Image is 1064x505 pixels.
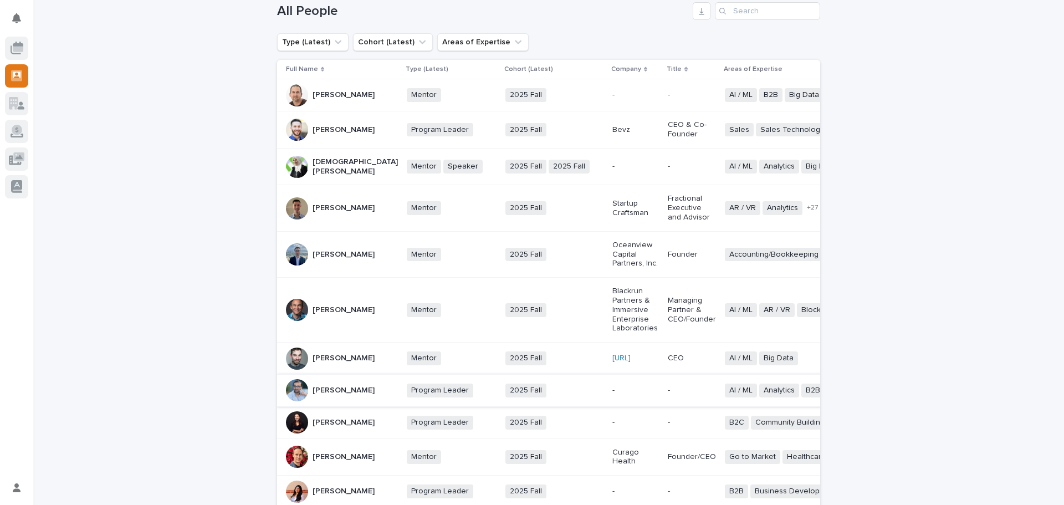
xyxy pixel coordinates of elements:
[406,63,448,75] p: Type (Latest)
[668,90,716,100] p: -
[505,248,546,262] span: 2025 Fall
[313,386,375,395] p: [PERSON_NAME]
[505,160,546,174] span: 2025 Fall
[668,250,716,259] p: Founder
[725,351,757,365] span: AI / ML
[759,351,798,365] span: Big Data
[725,123,754,137] span: Sales
[313,418,375,427] p: [PERSON_NAME]
[407,384,473,397] span: Program Leader
[668,162,716,171] p: -
[353,33,433,51] button: Cohort (Latest)
[668,418,716,427] p: -
[313,487,375,496] p: [PERSON_NAME]
[277,33,349,51] button: Type (Latest)
[756,123,828,137] span: Sales Technology
[725,303,757,317] span: AI / ML
[759,160,799,174] span: Analytics
[407,416,473,430] span: Program Leader
[801,160,840,174] span: Big Data
[782,450,831,464] span: Healthcare
[443,160,483,174] span: Speaker
[725,160,757,174] span: AI / ML
[612,162,659,171] p: -
[725,201,760,215] span: AR / VR
[505,303,546,317] span: 2025 Fall
[668,354,716,363] p: CEO
[407,123,473,137] span: Program Leader
[505,351,546,365] span: 2025 Fall
[725,416,749,430] span: B2C
[505,450,546,464] span: 2025 Fall
[313,354,375,363] p: [PERSON_NAME]
[759,303,795,317] span: AR / VR
[807,205,818,211] span: + 27
[407,201,441,215] span: Mentor
[407,88,441,102] span: Mentor
[5,7,28,30] button: Notifications
[725,248,823,262] span: Accounting/Bookkeeping
[505,201,546,215] span: 2025 Fall
[612,354,631,362] a: [URL]
[612,241,659,268] p: Oceanview Capital Partners, Inc.
[407,351,441,365] span: Mentor
[313,157,398,176] p: [DEMOGRAPHIC_DATA][PERSON_NAME]
[724,63,782,75] p: Areas of Expertise
[668,386,716,395] p: -
[668,296,716,324] p: Managing Partner & CEO/Founder
[725,450,780,464] span: Go to Market
[407,160,441,174] span: Mentor
[750,484,842,498] span: Business Development
[668,487,716,496] p: -
[407,303,441,317] span: Mentor
[751,416,829,430] span: Community Building
[14,13,28,31] div: Notifications
[313,90,375,100] p: [PERSON_NAME]
[612,386,659,395] p: -
[313,125,375,135] p: [PERSON_NAME]
[715,2,820,20] input: Search
[407,450,441,464] span: Mentor
[612,90,659,100] p: -
[611,63,641,75] p: Company
[612,287,659,333] p: Blackrun Partners & Immersive Enterprise Laboratories
[612,418,659,427] p: -
[763,201,802,215] span: Analytics
[504,63,553,75] p: Cohort (Latest)
[612,487,659,496] p: -
[549,160,590,174] span: 2025 Fall
[407,248,441,262] span: Mentor
[797,303,874,317] span: Blockchain / Crypto
[277,3,688,19] h1: All People
[505,88,546,102] span: 2025 Fall
[313,203,375,213] p: [PERSON_NAME]
[668,194,716,222] p: Fractional Executive and Advisor
[668,120,716,139] p: CEO & Co-Founder
[505,484,546,498] span: 2025 Fall
[313,305,375,315] p: [PERSON_NAME]
[725,484,748,498] span: B2B
[667,63,682,75] p: Title
[437,33,529,51] button: Areas of Expertise
[725,384,757,397] span: AI / ML
[505,123,546,137] span: 2025 Fall
[759,384,799,397] span: Analytics
[407,484,473,498] span: Program Leader
[286,63,318,75] p: Full Name
[612,199,659,218] p: Startup Craftsman
[313,250,375,259] p: [PERSON_NAME]
[505,384,546,397] span: 2025 Fall
[612,125,659,135] p: Bevz
[612,448,659,467] p: Curago Health
[313,452,375,462] p: [PERSON_NAME]
[725,88,757,102] span: AI / ML
[759,88,782,102] span: B2B
[785,88,823,102] span: Big Data
[505,416,546,430] span: 2025 Fall
[801,384,825,397] span: B2B
[668,452,716,462] p: Founder/CEO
